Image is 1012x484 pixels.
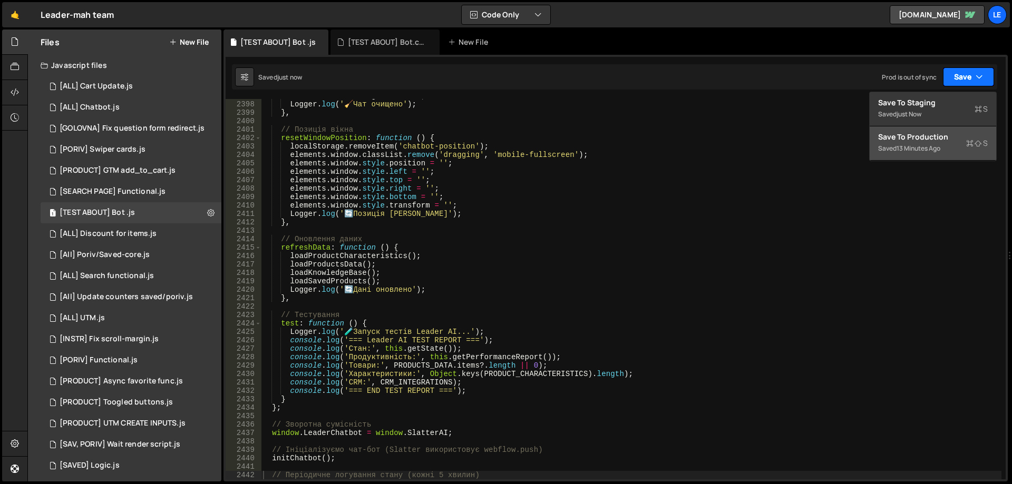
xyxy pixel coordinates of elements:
[448,37,492,47] div: New File
[226,302,261,311] div: 2422
[226,328,261,336] div: 2425
[60,271,154,281] div: [ALL] Search functional.js
[226,108,261,117] div: 2399
[226,226,261,235] div: 2413
[226,260,261,269] div: 2417
[226,446,261,454] div: 2439
[60,419,186,428] div: [PRODUCT] UTM CREATE INPUTS.js
[2,2,28,27] a: 🤙
[60,461,120,470] div: [SAVED] Logic.js
[988,5,1007,24] a: Le
[60,208,135,218] div: [TEST ABOUT] Bot .js
[975,104,988,114] span: S
[226,210,261,218] div: 2411
[226,454,261,462] div: 2440
[226,336,261,344] div: 2426
[878,97,988,108] div: Save to Staging
[348,37,427,47] div: [TEST ABOUT] Bot.css
[226,344,261,353] div: 2427
[226,100,261,108] div: 2398
[226,235,261,243] div: 2414
[28,55,221,76] div: Javascript files
[878,132,988,142] div: Save to Production
[226,429,261,437] div: 2437
[226,471,261,479] div: 2442
[60,398,173,407] div: [PRODUCT] Toogled buttons.js
[226,159,261,167] div: 2405
[41,8,114,21] div: Leader-mah team
[226,294,261,302] div: 2421
[41,329,221,350] div: 16298/46217.js
[50,210,56,218] span: 1
[60,355,138,365] div: [PORIV] Functional.js
[226,462,261,471] div: 2441
[41,76,221,97] div: 16298/44467.js
[226,151,261,159] div: 2404
[41,160,221,181] div: 16298/46885.js
[41,223,221,244] div: 16298/45418.js
[226,252,261,260] div: 2416
[226,134,261,142] div: 2402
[60,229,157,239] div: [ALL] Discount for items.js
[60,377,183,386] div: [PRODUCT] Async favorite func.js
[226,201,261,210] div: 2410
[60,145,145,154] div: [PORIV] Swiper cards.js
[897,110,921,118] div: just now
[870,92,996,126] button: Save to StagingS Savedjust now
[41,287,221,308] div: 16298/45502.js
[870,126,996,161] button: Save to ProductionS Saved13 minutes ago
[41,265,221,287] div: 16298/46290.js
[169,38,209,46] button: New File
[226,378,261,387] div: 2431
[226,412,261,420] div: 2435
[878,142,988,155] div: Saved
[226,125,261,134] div: 2401
[60,124,205,133] div: [GOLOVNA] Fix question form redirect.js
[226,395,261,403] div: 2433
[60,103,120,112] div: [ALL] Chatbot.js
[41,455,221,476] div: 16298/45575.js
[41,97,221,118] div: 16298/47738.js
[226,361,261,370] div: 2429
[226,319,261,328] div: 2424
[226,403,261,412] div: 2434
[226,420,261,429] div: 2436
[226,117,261,125] div: 2400
[890,5,985,24] a: [DOMAIN_NAME]
[943,67,994,86] button: Save
[41,413,221,434] div: 16298/45326.js
[41,118,225,139] div: 16298/46371.js
[60,82,133,91] div: [ALL] Cart Update.js
[60,334,159,344] div: [INSTR] Fix scroll-margin.js
[41,36,60,48] h2: Files
[41,392,221,413] div: 16298/45504.js
[41,434,221,455] div: 16298/45691.js
[41,181,221,202] div: 16298/46356.js
[41,350,221,371] div: 16298/45506.js
[60,250,150,260] div: [All] Poriv/Saved-core.js
[60,440,180,449] div: [SAV, PORIV] Wait render script.js
[226,277,261,285] div: 2419
[41,202,221,223] div: 16298/47899.js
[240,37,316,47] div: [TEST ABOUT] Bot .js
[277,73,302,82] div: just now
[226,142,261,151] div: 2403
[226,184,261,193] div: 2408
[226,387,261,395] div: 2432
[462,5,550,24] button: Code Only
[226,437,261,446] div: 2438
[41,371,221,392] div: 16298/45626.js
[966,138,988,149] span: S
[226,370,261,378] div: 2430
[60,166,176,175] div: [PRODUCT] GTM add_to_cart.js
[41,308,221,329] div: 16298/45324.js
[226,193,261,201] div: 2409
[226,311,261,319] div: 2423
[258,73,302,82] div: Saved
[226,218,261,226] div: 2412
[882,73,937,82] div: Prod is out of sync
[878,108,988,121] div: Saved
[226,353,261,361] div: 2428
[226,269,261,277] div: 2418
